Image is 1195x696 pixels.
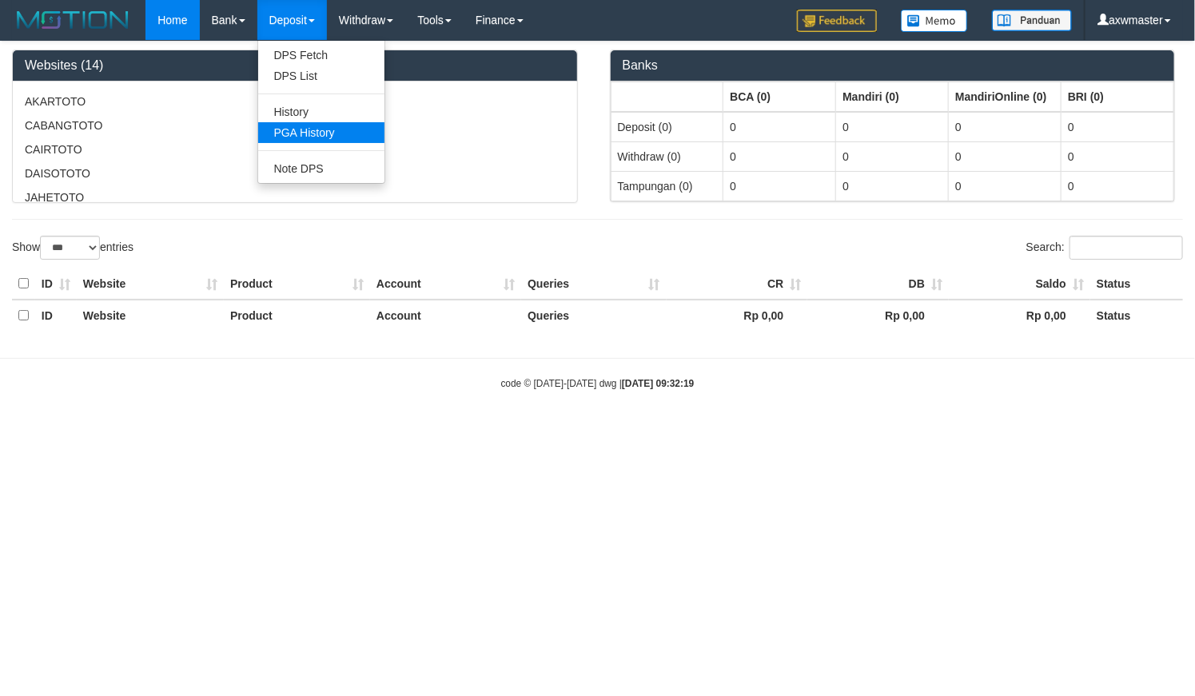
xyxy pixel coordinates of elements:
[949,171,1062,201] td: 0
[77,300,224,331] th: Website
[992,10,1072,31] img: panduan.png
[836,82,949,112] th: Group: activate to sort column ascending
[1062,82,1174,112] th: Group: activate to sort column ascending
[622,378,694,389] strong: [DATE] 09:32:19
[611,112,723,142] td: Deposit (0)
[25,93,565,109] p: AKARTOTO
[836,141,949,171] td: 0
[12,236,133,260] label: Show entries
[949,141,1062,171] td: 0
[25,58,565,73] h3: Websites (14)
[667,268,808,300] th: CR
[370,268,521,300] th: Account
[611,82,723,112] th: Group: activate to sort column ascending
[1026,236,1183,260] label: Search:
[949,268,1090,300] th: Saldo
[1062,171,1174,201] td: 0
[258,101,384,122] a: History
[77,268,224,300] th: Website
[25,117,565,133] p: CABANGTOTO
[1070,236,1183,260] input: Search:
[836,112,949,142] td: 0
[1090,268,1183,300] th: Status
[258,45,384,66] a: DPS Fetch
[521,300,666,331] th: Queries
[807,300,949,331] th: Rp 0,00
[723,112,836,142] td: 0
[258,158,384,179] a: Note DPS
[224,268,370,300] th: Product
[623,58,1163,73] h3: Banks
[949,300,1090,331] th: Rp 0,00
[258,122,384,143] a: PGA History
[35,300,77,331] th: ID
[723,141,836,171] td: 0
[611,171,723,201] td: Tampungan (0)
[611,141,723,171] td: Withdraw (0)
[949,82,1062,112] th: Group: activate to sort column ascending
[25,141,565,157] p: CAIRTOTO
[224,300,370,331] th: Product
[723,82,836,112] th: Group: activate to sort column ascending
[1062,141,1174,171] td: 0
[25,189,565,205] p: JAHETOTO
[40,236,100,260] select: Showentries
[25,165,565,181] p: DAISOTOTO
[521,268,666,300] th: Queries
[807,268,949,300] th: DB
[949,112,1062,142] td: 0
[1090,300,1183,331] th: Status
[1062,112,1174,142] td: 0
[370,300,521,331] th: Account
[12,8,133,32] img: MOTION_logo.png
[258,66,384,86] a: DPS List
[797,10,877,32] img: Feedback.jpg
[723,171,836,201] td: 0
[901,10,968,32] img: Button%20Memo.svg
[35,268,77,300] th: ID
[667,300,808,331] th: Rp 0,00
[836,171,949,201] td: 0
[501,378,695,389] small: code © [DATE]-[DATE] dwg |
